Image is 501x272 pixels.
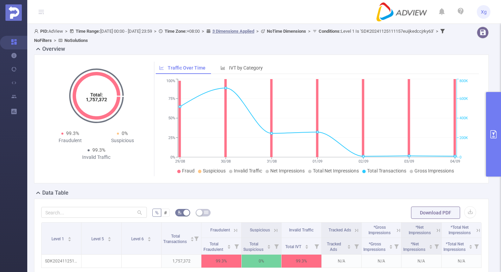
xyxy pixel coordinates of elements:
span: Tracked Ads [327,242,341,252]
i: icon: caret-down [469,246,473,248]
b: No Filters [34,38,52,43]
span: Suspicious [250,228,270,232]
tspan: 29/08 [175,159,185,164]
i: icon: bg-colors [178,210,182,214]
p: N/A [362,255,401,268]
div: Sort [347,244,351,248]
div: Sort [469,244,473,248]
h2: Overview [42,45,65,53]
div: Suspicious [96,137,149,144]
span: % [155,210,158,215]
tspan: 01/09 [313,159,322,164]
i: icon: caret-down [227,246,231,248]
tspan: 800K [459,79,468,84]
i: icon: caret-up [107,236,111,238]
span: > [63,29,70,34]
span: > [200,29,206,34]
tspan: 02/09 [359,159,368,164]
tspan: Total: [90,92,103,97]
span: Level 1 Is 'SDK20241125111157euijkedccjrky63' [319,29,434,34]
span: Gross Impressions [414,168,454,173]
tspan: 1,757,372 [86,97,107,102]
i: icon: bar-chart [221,65,225,70]
tspan: 04/09 [450,159,460,164]
input: Search... [41,207,147,218]
span: Suspicious [203,168,226,173]
tspan: 100% [166,79,175,84]
span: Fraudulent [210,228,230,232]
span: *Total Net Impressions [443,242,467,252]
button: Download PDF [411,207,460,219]
tspan: 31/08 [267,159,277,164]
i: icon: user [34,29,40,33]
i: icon: caret-up [469,244,473,246]
div: Sort [389,244,393,248]
i: icon: caret-up [389,244,393,246]
i: icon: line-chart [159,65,164,70]
tspan: 400K [459,116,468,121]
span: *Gross Impressions [363,242,386,252]
p: SDK20241125111157euijkedccjrky63 [42,255,81,268]
span: > [254,29,261,34]
div: Sort [429,244,433,248]
span: 0% [122,131,128,136]
span: > [52,38,58,43]
tspan: 0% [170,155,175,160]
i: icon: caret-down [267,246,271,248]
i: icon: caret-down [429,246,433,248]
i: icon: caret-down [347,246,351,248]
span: Traffic Over Time [168,65,206,71]
span: Xg [481,5,487,19]
span: AdView [DATE] 00:00 - [DATE] 23:59 +08:00 [34,29,446,43]
i: icon: caret-up [267,244,271,246]
span: *Gross Impressions [368,225,391,235]
p: N/A [401,255,441,268]
i: Filter menu [232,238,241,254]
u: 3 Dimensions Applied [212,29,254,34]
tspan: 75% [168,96,175,101]
div: Sort [227,244,231,248]
p: N/A [322,255,361,268]
span: Total Suspicious [243,242,264,252]
b: No Time Dimensions [267,29,306,34]
i: icon: caret-up [148,236,151,238]
i: icon: caret-down [305,246,309,248]
i: icon: caret-down [148,239,151,241]
tspan: 200K [459,136,468,140]
b: PID: [40,29,48,34]
tspan: 0 [459,155,461,160]
span: > [434,29,440,34]
b: Conditions : [319,29,341,34]
span: Total Transactions [367,168,406,173]
span: # [164,210,167,215]
p: 1,757,372 [162,255,201,268]
i: icon: caret-up [67,236,71,238]
span: IVT by Category [229,65,263,71]
span: Tracked Ads [329,228,351,232]
span: Total Transactions [163,234,188,244]
div: Sort [190,236,194,240]
i: Filter menu [392,238,401,254]
i: icon: caret-down [190,239,194,241]
p: 99.3% [282,255,321,268]
i: icon: caret-up [305,244,309,246]
span: Net Impressions [270,168,305,173]
i: icon: caret-up [347,244,351,246]
h2: Data Table [42,189,69,197]
span: Level 1 [51,237,65,241]
i: icon: caret-up [190,236,194,238]
i: Filter menu [272,238,281,254]
span: 99.3% [66,131,79,136]
p: N/A [442,255,481,268]
span: Total Fraudulent [203,242,224,252]
span: *Net Impressions [403,242,426,252]
b: Time Range: [76,29,100,34]
span: > [306,29,313,34]
b: No Solutions [64,38,88,43]
span: Level 5 [91,237,105,241]
i: Filter menu [352,238,361,254]
span: Level 6 [131,237,145,241]
tspan: 03/09 [404,159,414,164]
span: > [152,29,158,34]
div: Fraudulent [44,137,96,144]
